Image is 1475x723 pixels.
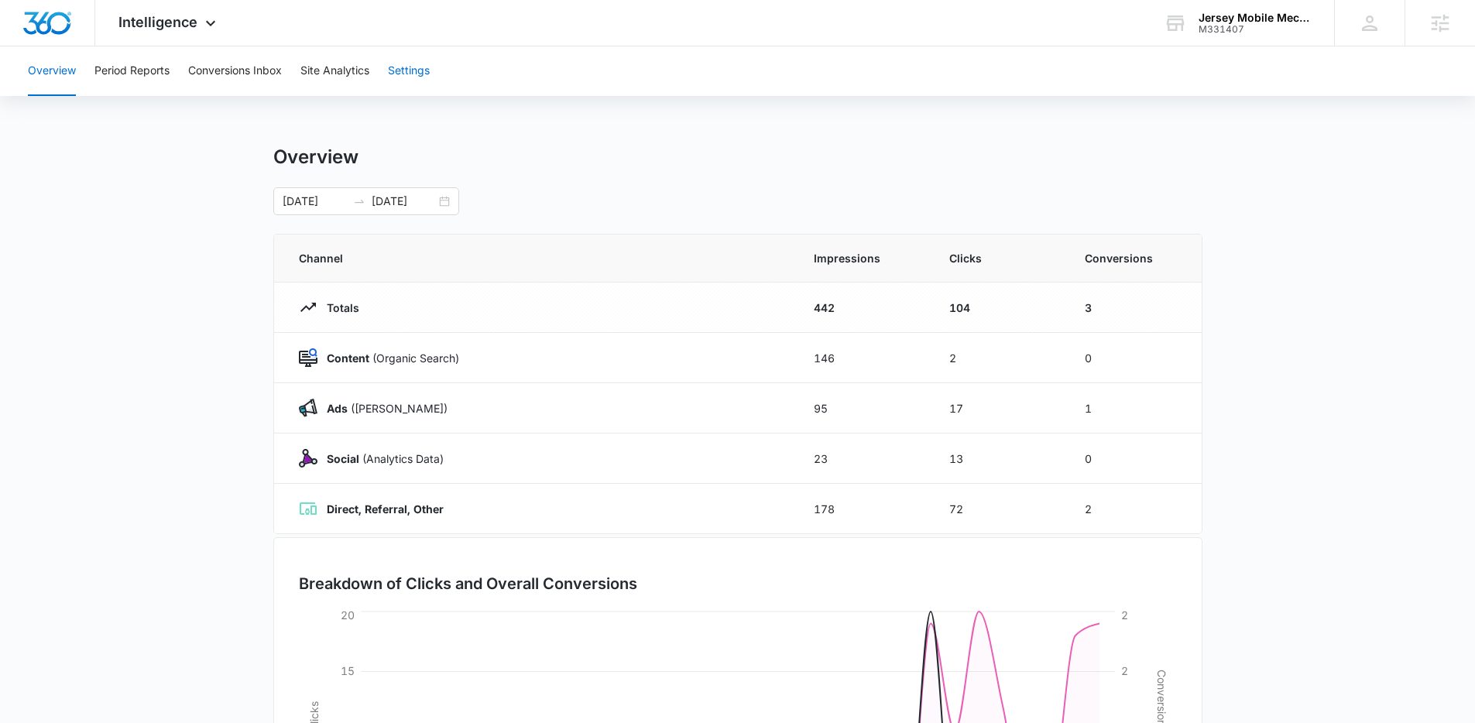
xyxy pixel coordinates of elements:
span: Clicks [949,250,1048,266]
strong: Direct, Referral, Other [327,502,444,516]
p: (Analytics Data) [317,451,444,467]
td: 95 [795,383,931,433]
td: 0 [1066,333,1202,383]
td: 2 [1066,484,1202,534]
strong: Social [327,452,359,465]
span: Channel [299,250,777,266]
span: swap-right [353,195,365,207]
button: Conversions Inbox [188,46,282,96]
td: 2 [931,333,1066,383]
img: Social [299,449,317,468]
td: 0 [1066,433,1202,484]
tspan: 20 [341,608,355,622]
img: Content [299,348,317,367]
button: Settings [388,46,430,96]
div: account name [1199,12,1312,24]
button: Overview [28,46,76,96]
p: Totals [317,300,359,316]
img: Ads [299,399,317,417]
button: Period Reports [94,46,170,96]
td: 442 [795,283,931,333]
strong: Ads [327,402,348,415]
span: Impressions [814,250,912,266]
td: 104 [931,283,1066,333]
td: 146 [795,333,931,383]
input: End date [372,193,436,210]
h1: Overview [273,146,358,169]
td: 23 [795,433,931,484]
p: (Organic Search) [317,350,459,366]
td: 1 [1066,383,1202,433]
tspan: 2 [1121,664,1128,677]
h3: Breakdown of Clicks and Overall Conversions [299,572,637,595]
td: 3 [1066,283,1202,333]
strong: Content [327,351,369,365]
td: 178 [795,484,931,534]
span: to [353,195,365,207]
input: Start date [283,193,347,210]
button: Site Analytics [300,46,369,96]
td: 17 [931,383,1066,433]
span: Intelligence [118,14,197,30]
p: ([PERSON_NAME]) [317,400,448,416]
td: 13 [931,433,1066,484]
td: 72 [931,484,1066,534]
span: Conversions [1085,250,1177,266]
tspan: 2 [1121,608,1128,622]
tspan: 15 [341,664,355,677]
div: account id [1199,24,1312,35]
